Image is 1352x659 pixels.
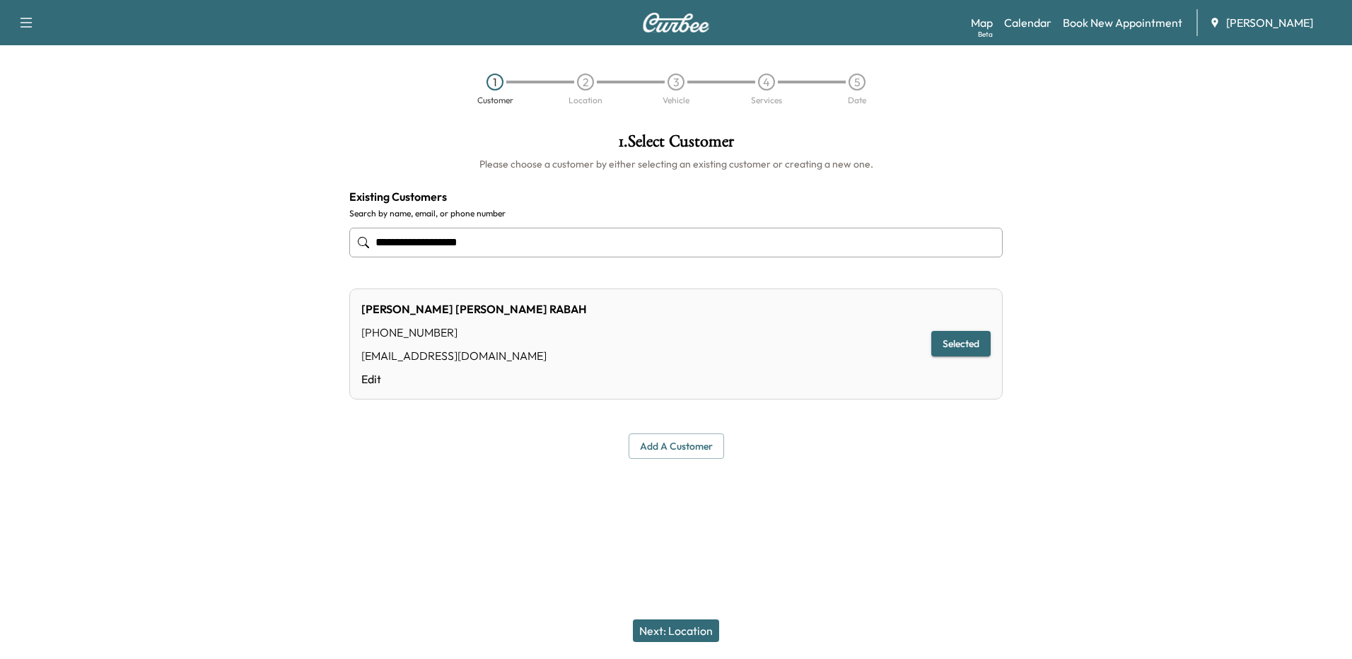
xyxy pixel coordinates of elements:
div: 5 [849,74,866,91]
div: [EMAIL_ADDRESS][DOMAIN_NAME] [361,347,587,364]
a: Calendar [1004,14,1051,31]
a: Edit [361,371,587,387]
h4: Existing Customers [349,188,1003,205]
button: Selected [931,331,991,357]
div: Vehicle [663,96,689,105]
div: 4 [758,74,775,91]
h1: 1 . Select Customer [349,133,1003,157]
label: Search by name, email, or phone number [349,208,1003,219]
div: [PERSON_NAME] [PERSON_NAME] RABAH [361,301,587,317]
div: 2 [577,74,594,91]
div: [PHONE_NUMBER] [361,324,587,341]
img: Curbee Logo [642,13,710,33]
div: Location [569,96,602,105]
button: Next: Location [633,619,719,642]
span: [PERSON_NAME] [1226,14,1313,31]
div: Services [751,96,782,105]
div: Beta [978,29,993,40]
h6: Please choose a customer by either selecting an existing customer or creating a new one. [349,157,1003,171]
div: Customer [477,96,513,105]
div: 1 [486,74,503,91]
div: 3 [668,74,684,91]
a: Book New Appointment [1063,14,1182,31]
button: Add a customer [629,433,724,460]
div: Date [848,96,866,105]
a: MapBeta [971,14,993,31]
